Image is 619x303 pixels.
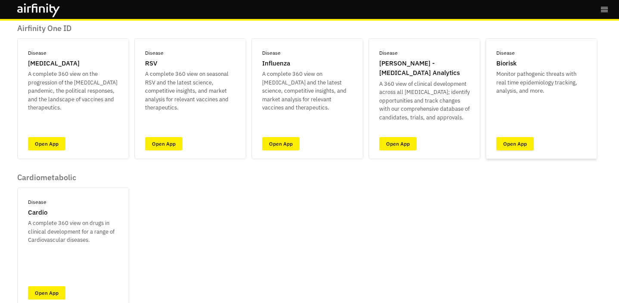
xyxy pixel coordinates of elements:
[379,80,470,122] p: A 360 view of clinical development across all [MEDICAL_DATA]; identify opportunities and track ch...
[28,49,46,57] p: Disease
[28,286,65,300] a: Open App
[145,70,235,112] p: A complete 360 view on seasonal RSV and the latest science, competitive insights, and market anal...
[262,70,353,112] p: A complete 360 view on [MEDICAL_DATA] and the latest science, competitive insights, and market an...
[17,24,597,33] p: Airfinity One ID
[496,70,587,95] p: Monitor pathogenic threats with real time epidemiology tracking, analysis, and more.
[28,59,80,69] p: [MEDICAL_DATA]
[262,137,300,150] a: Open App
[496,49,515,57] p: Disease
[379,137,417,150] a: Open App
[28,219,118,244] p: A complete 360 view on drugs in clinical development for a range of Cardiovascular diseases.
[17,173,129,182] p: Cardiometabolic
[28,70,118,112] p: A complete 360 view on the progression of the [MEDICAL_DATA] pandemic, the political responses, a...
[379,49,398,57] p: Disease
[145,59,157,69] p: RSV
[262,49,281,57] p: Disease
[496,137,534,150] a: Open App
[28,198,46,206] p: Disease
[262,59,290,69] p: Influenza
[379,59,470,78] p: [PERSON_NAME] - [MEDICAL_DATA] Analytics
[496,59,517,69] p: Biorisk
[28,137,65,150] a: Open App
[28,208,47,218] p: Cardio
[145,49,164,57] p: Disease
[145,137,183,150] a: Open App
